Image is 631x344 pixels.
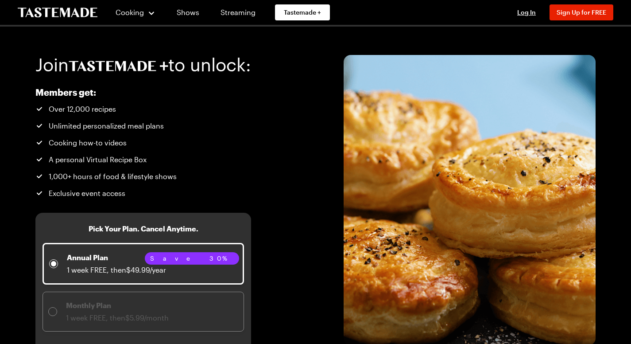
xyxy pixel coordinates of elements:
[66,313,169,322] span: 1 week FREE, then $5.99/month
[89,223,198,234] h3: Pick Your Plan. Cancel Anytime.
[115,2,155,23] button: Cooking
[18,8,97,18] a: To Tastemade Home Page
[275,4,330,20] a: Tastemade +
[49,188,125,199] span: Exclusive event access
[35,55,251,74] h1: Join to unlock:
[49,121,164,131] span: Unlimited personalized meal plans
[517,8,536,16] span: Log In
[550,4,613,20] button: Sign Up for FREE
[67,252,166,263] p: Annual Plan
[66,300,169,311] p: Monthly Plan
[35,87,234,98] h2: Members get:
[49,171,177,182] span: 1,000+ hours of food & lifestyle shows
[116,8,144,16] span: Cooking
[557,8,606,16] span: Sign Up for FREE
[284,8,321,17] span: Tastemade +
[67,266,166,274] span: 1 week FREE, then $49.99/year
[509,8,544,17] button: Log In
[150,254,234,262] span: Save 30%
[35,104,234,199] ul: Tastemade+ Annual subscription benefits
[49,104,116,114] span: Over 12,000 recipes
[49,137,127,148] span: Cooking how-to videos
[49,154,147,165] span: A personal Virtual Recipe Box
